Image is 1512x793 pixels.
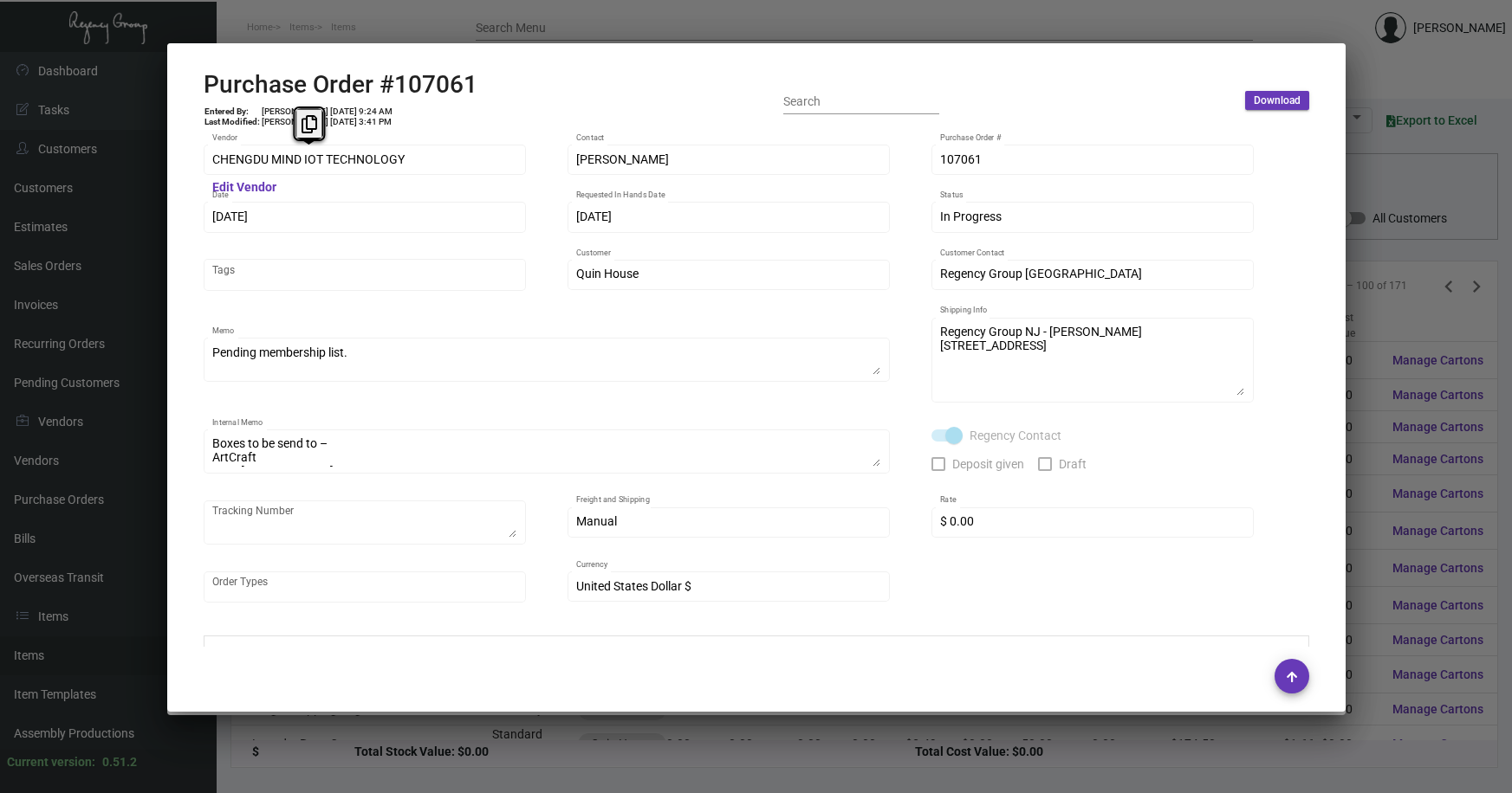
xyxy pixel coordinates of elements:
[204,117,261,127] td: Last Modified:
[576,514,617,528] span: Manual
[673,636,994,667] th: Data Type
[261,106,393,117] td: [PERSON_NAME] [DATE] 9:24 AM
[204,70,477,100] h2: Purchase Order #107061
[302,115,317,133] i: Copy
[970,425,1061,446] span: Regency Contact
[994,636,1308,667] th: Value
[102,753,137,771] div: 0.51.2
[1059,454,1087,474] span: Draft
[204,106,261,117] td: Entered By:
[204,636,673,667] th: Field Name
[952,454,1024,474] span: Deposit given
[1254,93,1301,108] span: Download
[212,181,276,195] mat-hint: Edit Vendor
[261,117,393,127] td: [PERSON_NAME] [DATE] 3:41 PM
[7,753,95,771] div: Current version:
[1245,91,1309,110] button: Download
[940,210,1002,223] span: In Progress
